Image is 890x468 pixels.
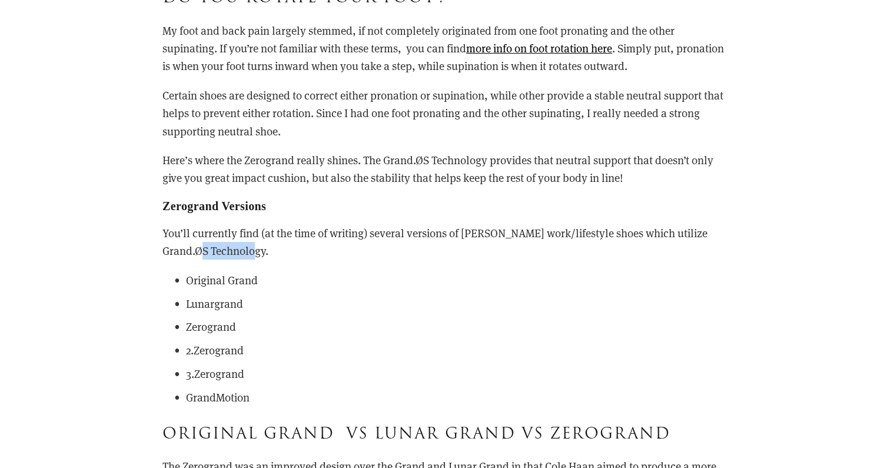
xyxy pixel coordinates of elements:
p: GrandMotion [186,389,728,406]
p: 2.Zerogrand [186,341,728,359]
p: Original Grand [186,271,728,289]
p: Certain shoes are designed to correct either pronation or supination, while other provide a stabl... [162,87,728,140]
a: more info on foot rotation here [466,41,612,55]
h3: Original Grand Vs Lunar Grand vs Zerogrand [162,422,728,447]
p: You’ll currently find (at the time of writing) several versions of [PERSON_NAME] work/lifestyle s... [162,224,728,260]
p: Lunargrand [186,295,728,313]
strong: Zerogrand Versions [162,200,266,213]
p: Zerogrand [186,318,728,336]
p: My foot and back pain largely stemmed, if not completely originated from one foot pronating and t... [162,22,728,75]
p: 3.Zerogrand [186,365,728,383]
p: Here’s where the Zerogrand really shines. The Grand.ØS Technology provides that neutral support t... [162,151,728,187]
